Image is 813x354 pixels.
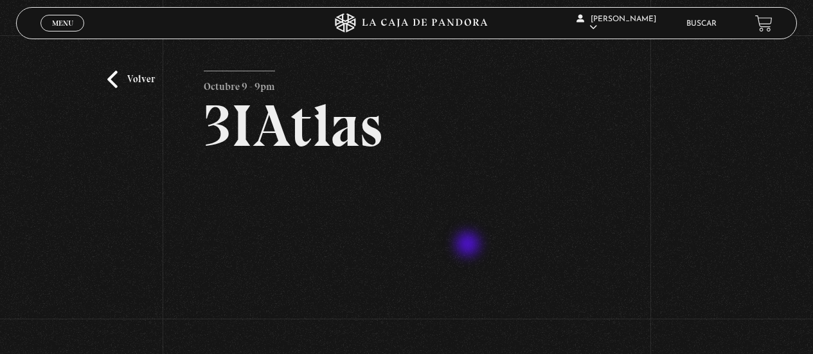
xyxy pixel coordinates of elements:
[686,20,717,28] a: Buscar
[48,30,78,39] span: Cerrar
[204,96,609,155] h2: 3IAtlas
[576,15,656,31] span: [PERSON_NAME]
[107,71,155,88] a: Volver
[204,71,275,96] p: Octubre 9 - 9pm
[755,15,773,32] a: View your shopping cart
[52,19,73,27] span: Menu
